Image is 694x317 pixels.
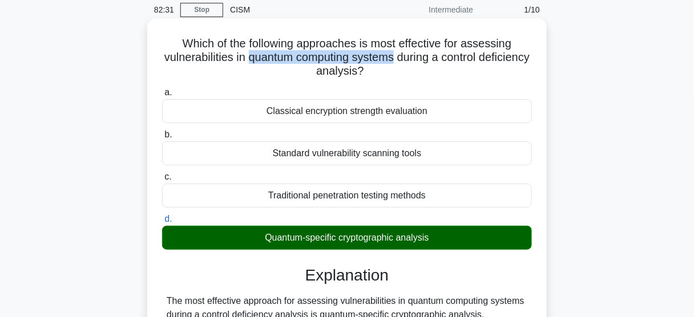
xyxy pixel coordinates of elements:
div: Traditional penetration testing methods [162,184,532,208]
div: Quantum-specific cryptographic analysis [162,226,532,250]
span: c. [164,172,171,181]
a: Stop [180,3,223,17]
span: b. [164,129,172,139]
h5: Which of the following approaches is most effective for assessing vulnerabilities in quantum comp... [161,36,533,79]
span: a. [164,87,172,97]
span: d. [164,214,172,223]
h3: Explanation [169,266,525,285]
div: Standard vulnerability scanning tools [162,141,532,165]
div: Classical encryption strength evaluation [162,99,532,123]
